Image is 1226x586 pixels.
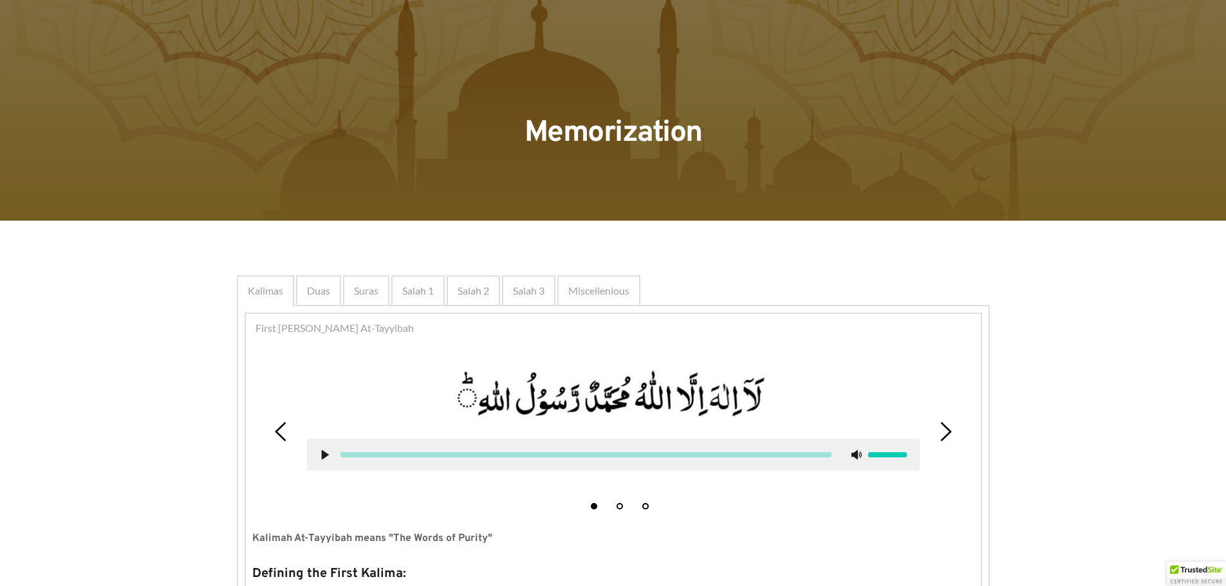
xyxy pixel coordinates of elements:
button: 3 of 3 [642,503,649,509]
strong: Kalimah At-Tayyibah means "The Words of Purity" [252,532,492,545]
span: Salah 1 [402,283,434,298]
button: 2 of 3 [617,503,623,509]
span: Kalimas [248,283,283,298]
span: Salah 2 [458,283,489,298]
span: Suras [354,283,378,298]
button: 1 of 3 [591,503,597,509]
strong: Defining the First Kalima: [252,565,406,582]
span: Duas [307,283,330,298]
span: First [PERSON_NAME] At-Tayyibah [255,320,414,336]
div: TrustedSite Certified [1167,562,1226,586]
span: Memorization [525,114,702,152]
span: Salah 3 [513,283,544,298]
span: Miscellenious [568,283,629,298]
